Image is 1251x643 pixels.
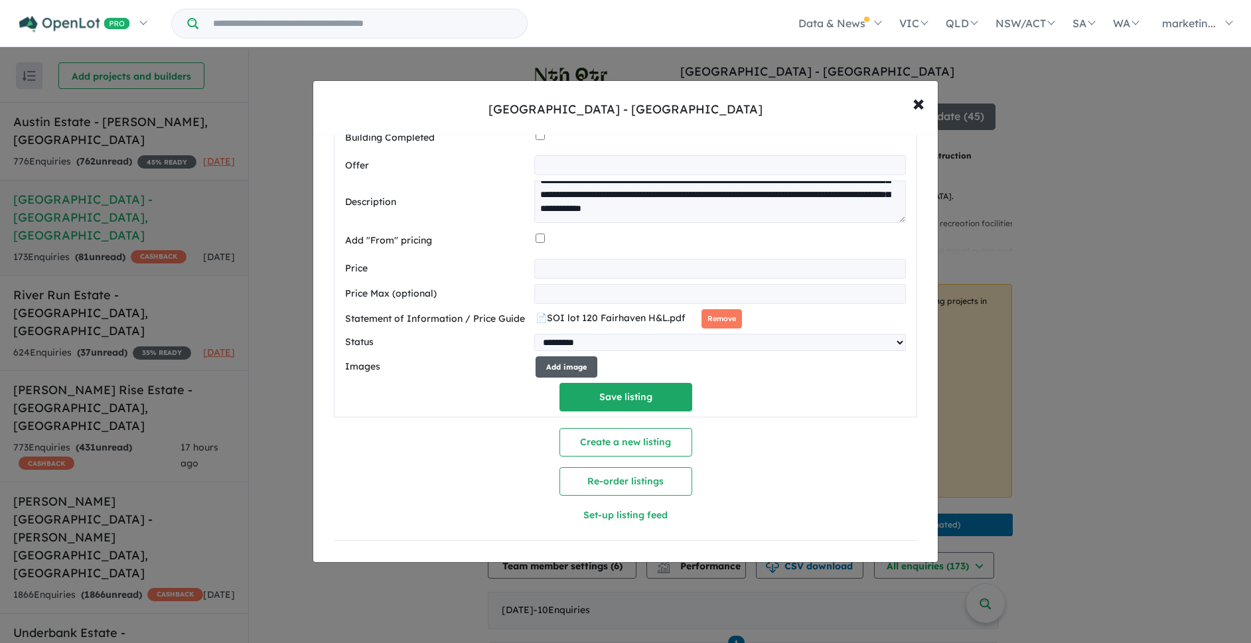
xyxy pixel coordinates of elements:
span: × [913,88,924,117]
button: Set-up listing feed [480,501,771,530]
button: Re-order listings [559,467,692,496]
span: marketin... [1162,17,1216,30]
img: Openlot PRO Logo White [19,16,130,33]
label: Offer [345,158,529,174]
button: Remove [701,309,742,328]
label: Price [345,261,529,277]
label: Status [345,334,529,350]
button: Create a new listing [559,428,692,457]
label: Images [345,359,530,375]
label: Add "From" pricing [345,233,530,249]
label: Price Max (optional) [345,286,529,302]
label: Statement of Information / Price Guide [345,311,530,327]
button: Add image [536,356,597,378]
button: Save listing [559,383,692,411]
span: 📄 SOI lot 120 Fairhaven H&L.pdf [536,312,686,324]
div: [GEOGRAPHIC_DATA] - [GEOGRAPHIC_DATA] [488,101,763,118]
input: Try estate name, suburb, builder or developer [201,9,524,38]
label: Building Completed [345,130,530,146]
label: Description [345,194,529,210]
